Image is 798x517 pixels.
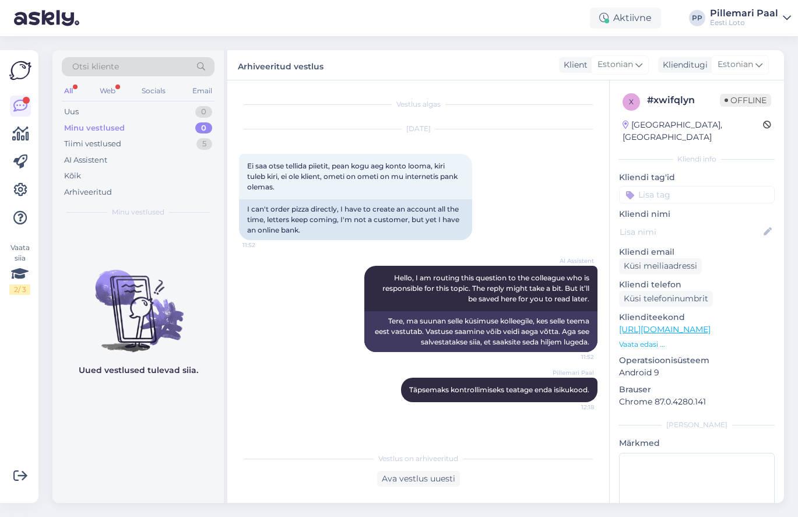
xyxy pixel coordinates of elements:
[195,106,212,118] div: 0
[619,437,775,449] p: Märkmed
[619,384,775,396] p: Brauser
[597,58,633,71] span: Estonian
[64,106,79,118] div: Uus
[710,9,791,27] a: Pillemari PaalEesti Loto
[619,367,775,379] p: Android 9
[239,99,597,110] div: Vestlus algas
[52,249,224,354] img: No chats
[112,207,164,217] span: Minu vestlused
[658,59,708,71] div: Klienditugi
[377,471,460,487] div: Ava vestlus uuesti
[619,339,775,350] p: Vaata edasi ...
[689,10,705,26] div: PP
[710,18,778,27] div: Eesti Loto
[72,61,119,73] span: Otsi kliente
[619,186,775,203] input: Lisa tag
[619,279,775,291] p: Kliendi telefon
[196,138,212,150] div: 5
[629,97,634,106] span: x
[97,83,118,99] div: Web
[619,208,775,220] p: Kliendi nimi
[64,122,125,134] div: Minu vestlused
[9,284,30,295] div: 2 / 3
[619,354,775,367] p: Operatsioonisüsteem
[239,199,472,240] div: I can't order pizza directly, I have to create an account all the time, letters keep coming, I'm ...
[382,273,591,303] span: Hello, I am routing this question to the colleague who is responsible for this topic. The reply m...
[79,364,198,377] p: Uued vestlused tulevad siia.
[378,453,458,464] span: Vestlus on arhiveeritud
[139,83,168,99] div: Socials
[64,138,121,150] div: Tiimi vestlused
[619,246,775,258] p: Kliendi email
[364,311,597,352] div: Tere, ma suunan selle küsimuse kolleegile, kes selle teema eest vastutab. Vastuse saamine võib ve...
[647,93,720,107] div: # xwifqlyn
[720,94,771,107] span: Offline
[64,154,107,166] div: AI Assistent
[620,226,761,238] input: Lisa nimi
[619,154,775,164] div: Kliendi info
[62,83,75,99] div: All
[550,403,594,412] span: 12:18
[710,9,778,18] div: Pillemari Paal
[242,241,286,249] span: 11:52
[619,258,702,274] div: Küsi meiliaadressi
[409,385,589,394] span: Täpsemaks kontrollimiseks teatage enda isikukood.
[195,122,212,134] div: 0
[550,256,594,265] span: AI Assistent
[619,324,711,335] a: [URL][DOMAIN_NAME]
[239,124,597,134] div: [DATE]
[619,420,775,430] div: [PERSON_NAME]
[64,187,112,198] div: Arhiveeritud
[619,396,775,408] p: Chrome 87.0.4280.141
[559,59,588,71] div: Klient
[590,8,661,29] div: Aktiivne
[190,83,215,99] div: Email
[238,57,324,73] label: Arhiveeritud vestlus
[718,58,753,71] span: Estonian
[623,119,763,143] div: [GEOGRAPHIC_DATA], [GEOGRAPHIC_DATA]
[9,242,30,295] div: Vaata siia
[64,170,81,182] div: Kõik
[619,291,713,307] div: Küsi telefoninumbrit
[619,311,775,323] p: Klienditeekond
[550,353,594,361] span: 11:52
[619,171,775,184] p: Kliendi tag'id
[9,59,31,82] img: Askly Logo
[247,161,459,191] span: Ei saa otse tellida piietit, pean kogu aeg konto looma, kiri tuleb kiri, ei ole klient, ometi on ...
[550,368,594,377] span: Pillemari Paal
